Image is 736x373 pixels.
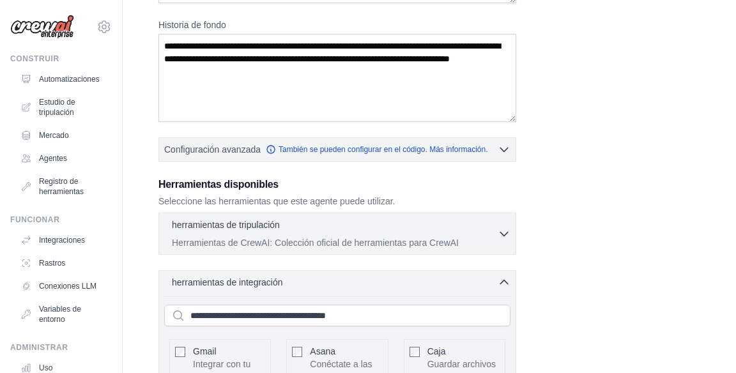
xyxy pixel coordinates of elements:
[10,215,59,224] font: Funcionar
[172,277,283,287] font: herramientas de integración
[172,238,459,248] font: Herramientas de CrewAI: Colección oficial de herramientas para CrewAI
[158,196,395,206] font: Seleccione las herramientas que este agente puede utilizar.
[39,259,65,268] font: Rastros
[39,131,69,140] font: Mercado
[310,346,335,356] font: Asana
[15,230,112,250] a: Integraciones
[158,20,226,30] font: Historia de fondo
[279,145,488,154] font: También se pueden configurar en el código. Más información.
[172,220,280,230] font: herramientas de tripulación
[39,177,84,196] font: Registro de herramientas
[39,236,85,245] font: Integraciones
[15,171,112,202] a: Registro de herramientas
[10,343,68,352] font: Administrar
[15,276,112,296] a: Conexiones LLM
[39,282,96,291] font: Conexiones LLM
[15,299,112,330] a: Variables de entorno
[164,276,510,289] button: herramientas de integración
[15,148,112,169] a: Agentes
[427,346,446,356] font: Caja
[39,98,75,117] font: Estudio de tripulación
[164,144,261,155] font: Configuración avanzada
[39,154,67,163] font: Agentes
[39,75,100,84] font: Automatizaciones
[39,363,52,372] font: Uso
[158,179,279,190] font: Herramientas disponibles
[164,218,510,249] button: herramientas de tripulación Herramientas de CrewAI: Colección oficial de herramientas para CrewAI
[15,253,112,273] a: Rastros
[15,125,112,146] a: Mercado
[15,69,112,89] a: Automatizaciones
[159,138,516,161] button: Configuración avanzada También se pueden configurar en el código. Más información.
[15,92,112,123] a: Estudio de tripulación
[193,346,217,356] font: Gmail
[39,305,81,324] font: Variables de entorno
[266,144,488,155] a: También se pueden configurar en el código. Más información.
[10,54,59,63] font: Construir
[10,15,74,39] img: Logo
